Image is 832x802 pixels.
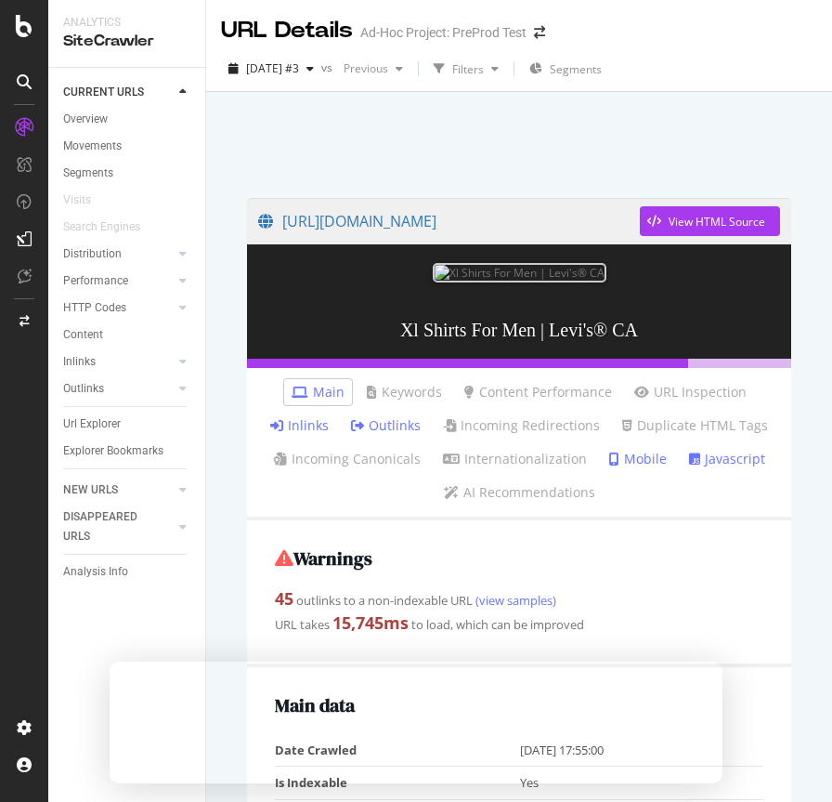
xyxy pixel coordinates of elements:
a: Mobile [609,450,667,468]
a: Outlinks [63,379,174,399]
div: arrow-right-arrow-left [534,26,545,39]
a: Keywords [367,383,442,401]
span: Segments [550,61,602,77]
div: Visits [63,191,91,210]
a: HTTP Codes [63,298,174,318]
div: Search Engines [63,217,140,237]
a: Url Explorer [63,414,192,434]
div: Movements [63,137,122,156]
a: Outlinks [351,416,421,435]
div: outlinks to a non-indexable URL [275,587,763,611]
span: vs [321,59,336,75]
div: Url Explorer [63,414,121,434]
a: URL Inspection [634,383,747,401]
a: Duplicate HTML Tags [622,416,768,435]
button: Segments [522,54,609,84]
a: Inlinks [63,352,174,372]
strong: 45 [275,587,293,610]
div: SiteCrawler [63,31,190,52]
h2: Warnings [275,548,763,569]
span: Previous [336,60,388,76]
div: DISAPPEARED URLS [63,507,157,546]
a: NEW URLS [63,480,174,500]
div: Content [63,325,103,345]
a: Analysis Info [63,562,192,582]
a: Main [292,383,344,401]
div: Inlinks [63,352,96,372]
h3: Xl Shirts For Men | Levi's® CA [247,301,791,359]
div: URL Details [221,15,353,46]
img: Xl Shirts For Men | Levi's® CA [433,263,606,283]
a: (view samples) [473,592,556,609]
button: View HTML Source [640,206,780,236]
div: Analytics [63,15,190,31]
div: NEW URLS [63,480,118,500]
a: Movements [63,137,192,156]
a: Inlinks [270,416,329,435]
a: Internationalization [443,450,587,468]
div: Outlinks [63,379,104,399]
a: Content Performance [464,383,612,401]
div: Explorer Bookmarks [63,441,163,461]
a: Content [63,325,192,345]
a: Search Engines [63,217,159,237]
a: CURRENT URLS [63,83,174,102]
a: Segments [63,164,192,183]
div: View HTML Source [669,214,765,230]
button: [DATE] #3 [221,54,321,84]
div: CURRENT URLS [63,83,144,102]
button: Filters [426,54,506,84]
a: Performance [63,271,174,291]
strong: 15,745 ms [332,611,409,634]
a: Explorer Bookmarks [63,441,192,461]
a: AI Recommendations [444,483,595,502]
div: Overview [63,110,108,129]
button: Previous [336,54,410,84]
div: URL takes to load, which can be improved [275,611,763,636]
div: Analysis Info [63,562,128,582]
iframe: Intercom live chat [769,739,813,783]
a: Incoming Canonicals [274,450,421,468]
a: Distribution [63,244,174,264]
a: Visits [63,191,110,210]
div: Ad-Hoc Project: PreProd Test [360,23,526,42]
div: Performance [63,271,128,291]
a: [URL][DOMAIN_NAME] [258,198,640,244]
span: 2025 Sep. 23rd #3 [246,60,299,76]
a: Incoming Redirections [443,416,600,435]
a: DISAPPEARED URLS [63,507,174,546]
a: Overview [63,110,192,129]
iframe: Survey from Botify [110,662,722,783]
a: Javascript [689,450,765,468]
div: Filters [452,61,484,77]
div: Segments [63,164,113,183]
div: HTTP Codes [63,298,126,318]
div: Distribution [63,244,122,264]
